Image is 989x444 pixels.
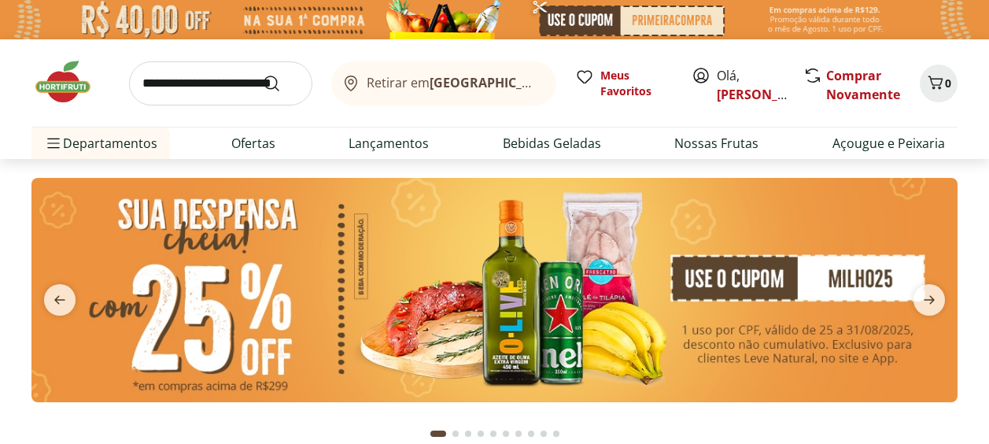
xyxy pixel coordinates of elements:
[331,61,556,105] button: Retirar em[GEOGRAPHIC_DATA]/[GEOGRAPHIC_DATA]
[832,134,945,153] a: Açougue e Peixaria
[31,178,958,402] img: cupom
[31,284,88,316] button: previous
[901,284,958,316] button: next
[575,68,673,99] a: Meus Favoritos
[31,58,110,105] img: Hortifruti
[826,67,900,103] a: Comprar Novamente
[44,124,157,162] span: Departamentos
[503,134,601,153] a: Bebidas Geladas
[717,86,819,103] a: [PERSON_NAME]
[367,76,541,90] span: Retirar em
[129,61,312,105] input: search
[674,134,758,153] a: Nossas Frutas
[262,74,300,93] button: Submit Search
[349,134,429,153] a: Lançamentos
[44,124,63,162] button: Menu
[717,66,787,104] span: Olá,
[430,74,695,91] b: [GEOGRAPHIC_DATA]/[GEOGRAPHIC_DATA]
[600,68,673,99] span: Meus Favoritos
[920,65,958,102] button: Carrinho
[945,76,951,91] span: 0
[231,134,275,153] a: Ofertas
